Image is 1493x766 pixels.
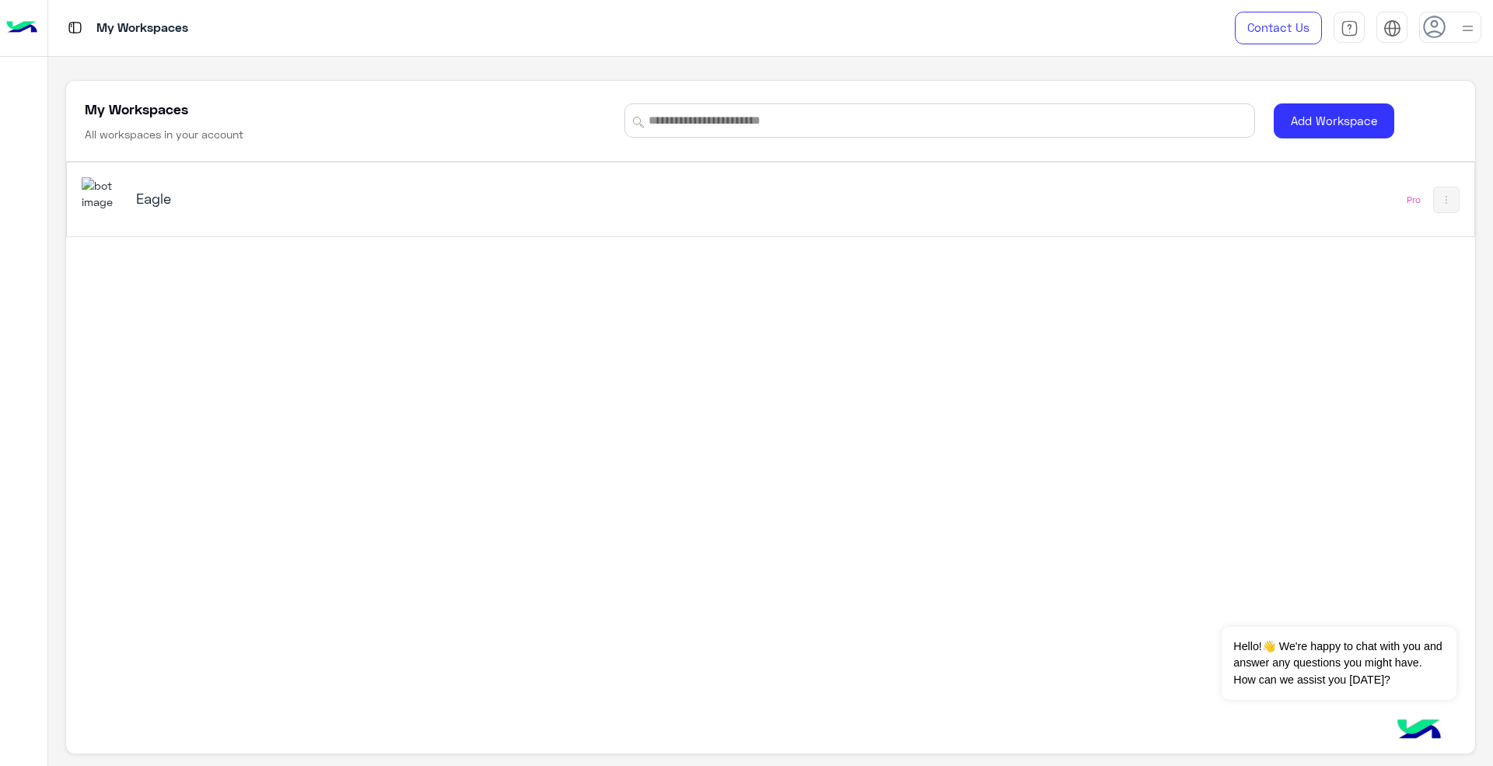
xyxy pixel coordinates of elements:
[1235,12,1322,44] a: Contact Us
[85,100,188,118] h5: My Workspaces
[1383,19,1401,37] img: tab
[136,189,632,208] h5: Eagle
[1222,627,1456,700] span: Hello!👋 We're happy to chat with you and answer any questions you might have. How can we assist y...
[1341,19,1358,37] img: tab
[82,177,124,211] img: 713415422032625
[85,127,243,142] h6: All workspaces in your account
[1407,194,1421,206] div: Pro
[96,18,188,39] p: My Workspaces
[1392,704,1446,758] img: hulul-logo.png
[1274,103,1394,138] button: Add Workspace
[1334,12,1365,44] a: tab
[65,18,85,37] img: tab
[6,12,37,44] img: Logo
[1458,19,1477,38] img: profile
